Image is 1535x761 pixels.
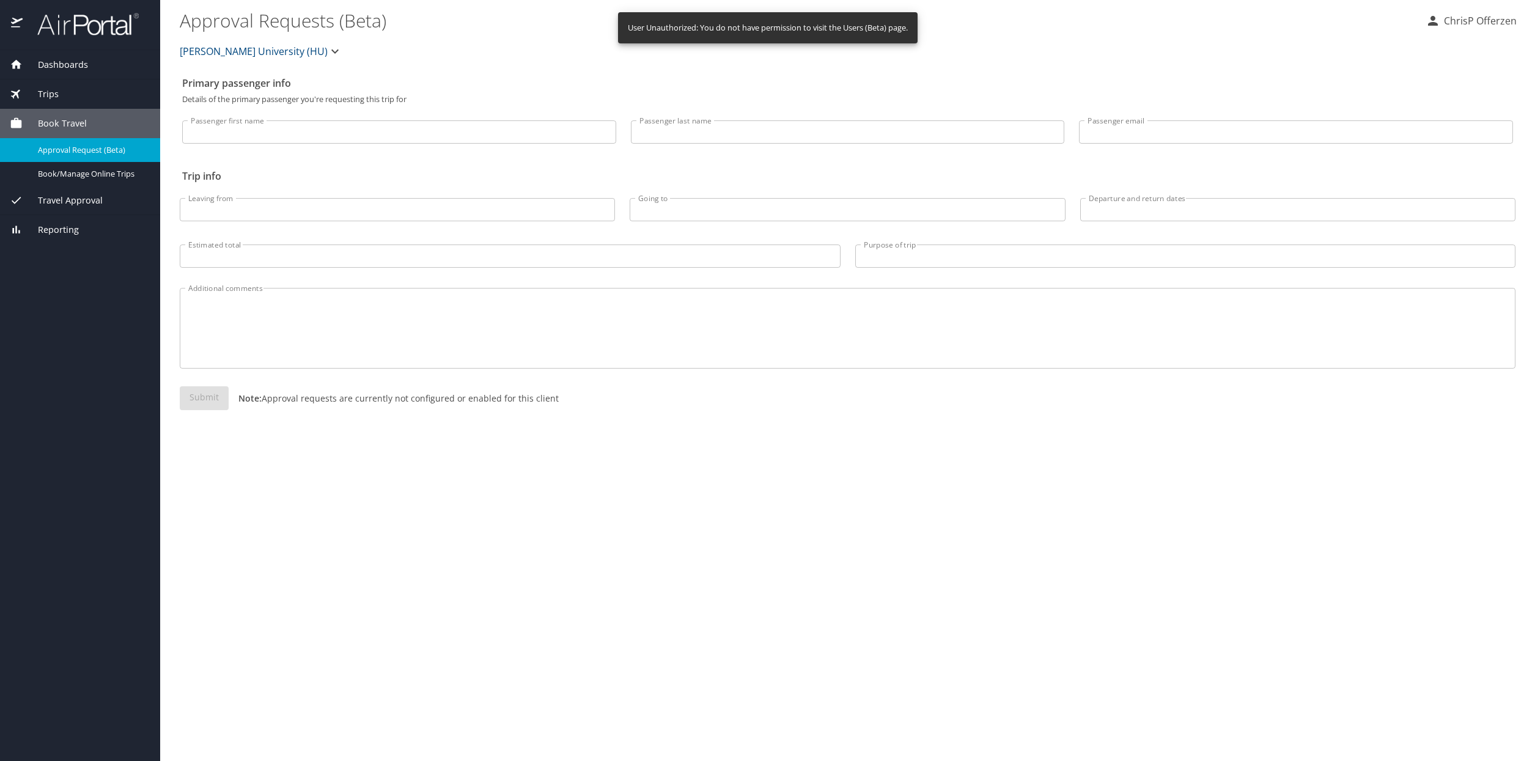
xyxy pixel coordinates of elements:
[38,144,145,156] span: Approval Request (Beta)
[180,1,1416,39] h1: Approval Requests (Beta)
[175,39,347,64] button: [PERSON_NAME] University (HU)
[23,58,88,72] span: Dashboards
[229,392,559,405] p: Approval requests are currently not configured or enabled for this client
[23,223,79,237] span: Reporting
[11,12,24,36] img: icon-airportal.png
[180,43,328,60] span: [PERSON_NAME] University (HU)
[1440,13,1517,28] p: ChrisP Offerzen
[238,392,262,404] strong: Note:
[24,12,139,36] img: airportal-logo.png
[23,117,87,130] span: Book Travel
[23,87,59,101] span: Trips
[182,73,1513,93] h2: Primary passenger info
[1421,10,1522,32] button: ChrisP Offerzen
[23,194,103,207] span: Travel Approval
[38,168,145,180] span: Book/Manage Online Trips
[628,16,908,40] div: User Unauthorized: You do not have permission to visit the Users (Beta) page.
[182,95,1513,103] p: Details of the primary passenger you're requesting this trip for
[182,166,1513,186] h2: Trip info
